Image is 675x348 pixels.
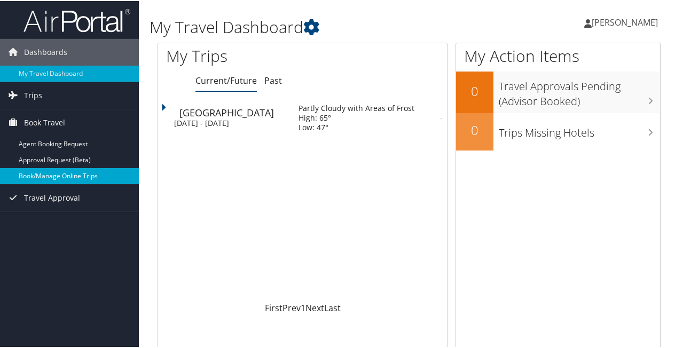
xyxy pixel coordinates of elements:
a: 0Travel Approvals Pending (Advisor Booked) [456,70,660,112]
span: Trips [24,81,42,108]
h3: Travel Approvals Pending (Advisor Booked) [499,73,660,108]
h2: 0 [456,81,493,99]
a: First [265,301,282,313]
a: Next [305,301,324,313]
h3: Trips Missing Hotels [499,119,660,139]
a: [PERSON_NAME] [584,5,669,37]
a: Current/Future [195,74,257,85]
h1: My Trips [166,44,319,66]
h1: My Travel Dashboard [150,15,496,37]
span: Travel Approval [24,184,80,210]
a: 1 [301,301,305,313]
a: Past [264,74,282,85]
span: [PERSON_NAME] [592,15,658,27]
div: Partly Cloudy with Areas of Frost [299,102,414,112]
div: High: 65° [299,112,414,122]
h1: My Action Items [456,44,660,66]
div: [GEOGRAPHIC_DATA] [179,107,288,116]
a: 0Trips Missing Hotels [456,112,660,149]
div: Low: 47° [299,122,414,131]
span: Book Travel [24,108,65,135]
a: Prev [282,301,301,313]
a: Last [324,301,341,313]
span: Dashboards [24,38,67,65]
img: alert-flat-solid-caution.png [441,117,442,118]
img: airportal-logo.png [23,7,130,32]
div: [DATE] - [DATE] [174,117,282,127]
h2: 0 [456,120,493,138]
